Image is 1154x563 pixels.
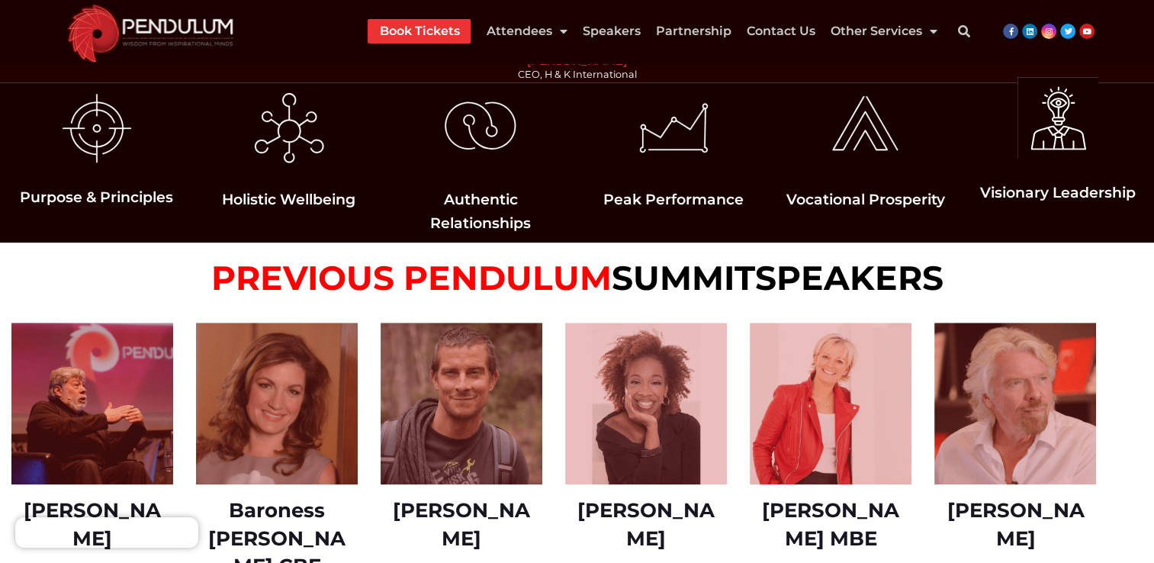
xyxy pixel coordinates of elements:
a: [PERSON_NAME] [393,498,530,550]
a: Speakers [582,19,640,43]
h5: Holistic Wellbeing [200,188,377,211]
iframe: Brevo live chat [15,517,198,548]
a: Partnership [655,19,731,43]
a: [PERSON_NAME] [947,498,1084,550]
h5: Peak Performance [584,188,761,211]
a: [PERSON_NAME] MBE [762,498,899,550]
a: Contact Us [746,19,815,43]
span: SPEAKERS [755,257,943,298]
a: Other Services [830,19,937,43]
div: CEO, H & K International [518,70,637,80]
a: [PERSON_NAME] [577,498,715,550]
a: [PERSON_NAME] [24,498,161,550]
span: SUMMIT [612,257,755,298]
a: Book Tickets [379,19,459,43]
h5: Vocational Prosperity [777,188,954,211]
h5: Authentic Relationships [392,188,569,235]
span: PREVIOUS PENDULUM [211,257,612,298]
a: Attendees [486,19,567,43]
span: Purpose & Principles [20,188,173,206]
div: Search [948,16,979,47]
nav: Menu [368,19,937,43]
h5: Visionary Leadership [969,182,1146,204]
